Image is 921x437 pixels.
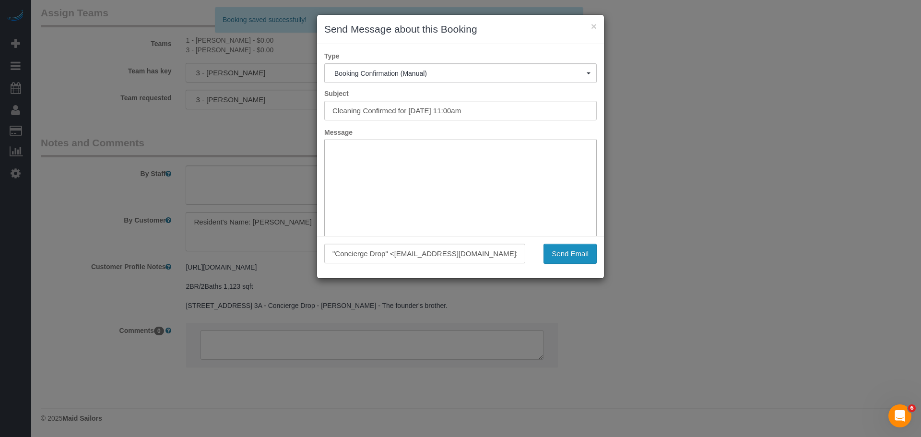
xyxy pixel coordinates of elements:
label: Subject [317,89,604,98]
button: × [591,21,597,31]
button: Booking Confirmation (Manual) [324,63,597,83]
span: Booking Confirmation (Manual) [334,70,587,77]
label: Message [317,128,604,137]
label: Type [317,51,604,61]
button: Send Email [543,244,597,264]
iframe: Intercom live chat [888,404,911,427]
iframe: Rich Text Editor, editor1 [325,140,596,290]
input: Subject [324,101,597,120]
h3: Send Message about this Booking [324,22,597,36]
span: 6 [908,404,916,412]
